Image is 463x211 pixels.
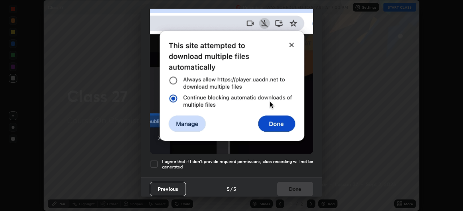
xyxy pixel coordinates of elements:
[233,185,236,193] h4: 5
[162,159,313,170] h5: I agree that if I don't provide required permissions, class recording will not be generated
[227,185,230,193] h4: 5
[150,182,186,196] button: Previous
[230,185,233,193] h4: /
